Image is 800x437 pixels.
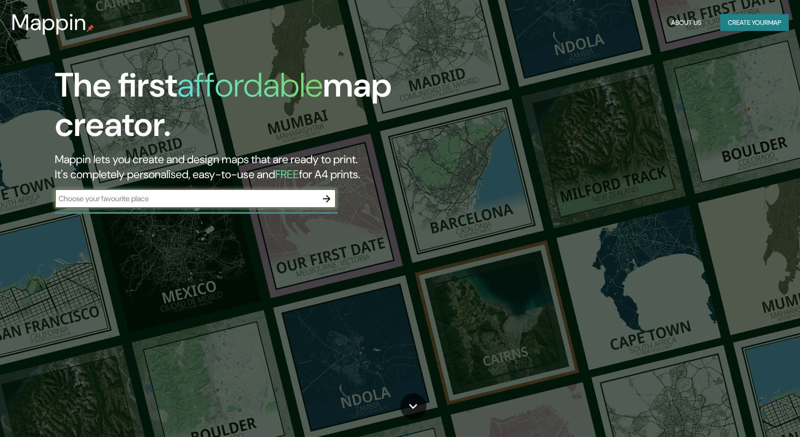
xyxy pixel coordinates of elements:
[87,24,94,32] img: mappin-pin
[11,9,87,36] h3: Mappin
[177,63,323,107] h1: affordable
[667,14,705,31] button: About Us
[55,152,455,182] h2: Mappin lets you create and design maps that are ready to print. It's completely personalised, eas...
[55,193,317,204] input: Choose your favourite place
[720,14,789,31] button: Create yourmap
[275,167,299,181] h5: FREE
[55,66,455,152] h1: The first map creator.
